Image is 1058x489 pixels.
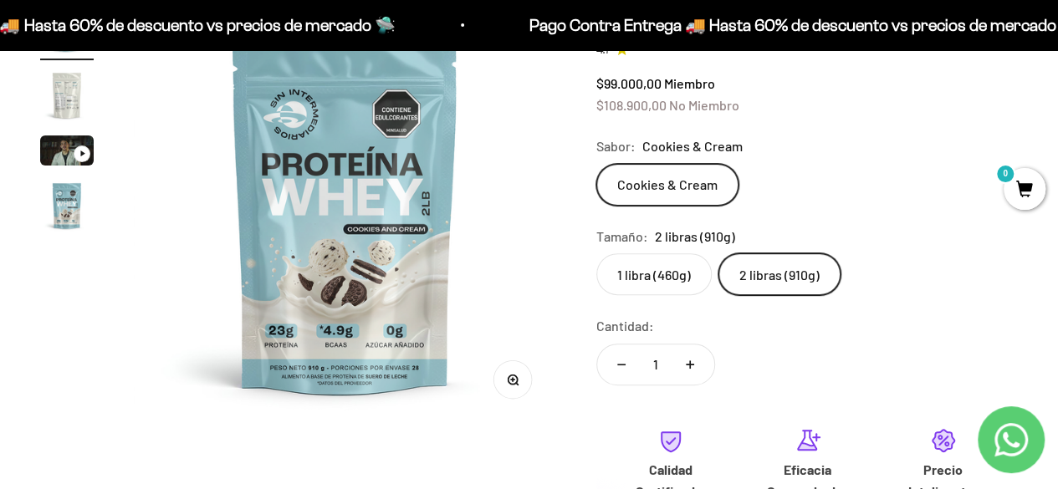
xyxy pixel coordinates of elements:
span: $99.000,00 [596,75,662,91]
img: Proteína Whey - Cookies & Cream [40,69,94,122]
span: Cookies & Cream [642,135,743,157]
span: No Miembro [669,97,739,113]
img: Proteína Whey - Cookies & Cream [134,2,556,424]
mark: 0 [995,164,1015,184]
button: Ir al artículo 3 [40,135,94,171]
legend: Tamaño: [596,226,648,247]
button: Ir al artículo 2 [40,69,94,127]
button: Reducir cantidad [597,344,646,385]
img: Proteína Whey - Cookies & Cream [40,179,94,232]
button: Aumentar cantidad [666,344,714,385]
legend: Sabor: [596,135,636,157]
span: $108.900,00 [596,97,667,113]
span: 2 libras (910g) [655,226,735,247]
a: 0 [1004,181,1045,200]
span: Miembro [664,75,715,91]
label: Cantidad: [596,315,654,337]
button: Ir al artículo 4 [40,179,94,237]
